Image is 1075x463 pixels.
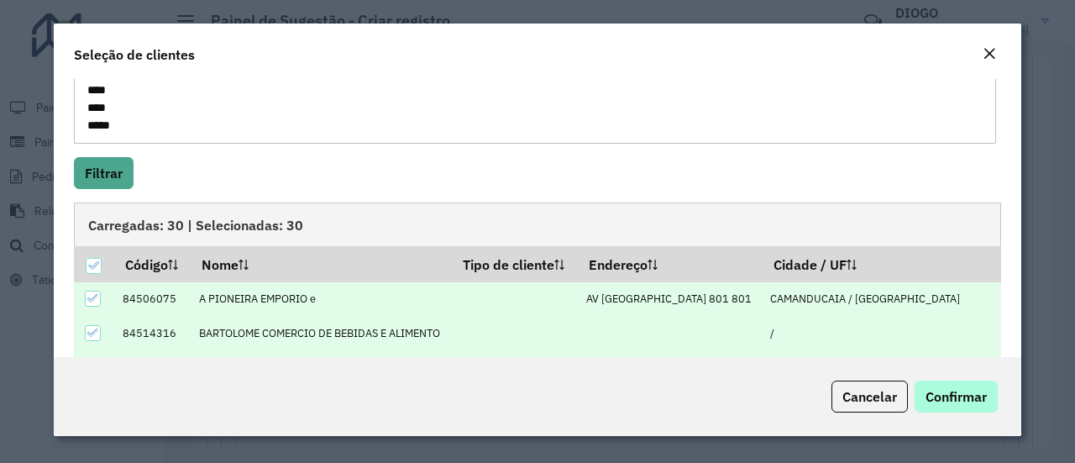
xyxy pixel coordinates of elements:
em: Fechar [983,47,996,61]
td: CAMANDUCAIA / [GEOGRAPHIC_DATA] [762,350,1001,385]
td: 80 - Chopp/VIP [451,350,577,385]
td: 84501865 [113,350,190,385]
td: / [762,316,1001,350]
td: 84514316 [113,316,190,350]
th: Código [113,246,190,281]
td: BOTECO DO LAGO [191,350,452,385]
td: [GEOGRAPHIC_DATA] 922 [577,350,762,385]
td: BARTOLOME COMERCIO DE BEBIDAS E ALIMENTO [191,316,452,350]
button: Cancelar [831,381,908,413]
td: 84506075 [113,282,190,317]
td: A PIONEIRA EMPORIO e [191,282,452,317]
span: Cancelar [842,388,897,405]
h4: Seleção de clientes [74,45,195,65]
th: Nome [191,246,452,281]
td: CAMANDUCAIA / [GEOGRAPHIC_DATA] [762,282,1001,317]
td: AV [GEOGRAPHIC_DATA] 801 801 [577,282,762,317]
button: Confirmar [915,381,998,413]
button: Close [978,44,1001,66]
button: Filtrar [74,157,134,189]
span: Confirmar [926,388,987,405]
th: Endereço [577,246,762,281]
th: Cidade / UF [762,246,1001,281]
th: Tipo de cliente [451,246,577,281]
div: Carregadas: 30 | Selecionadas: 30 [74,203,1001,246]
